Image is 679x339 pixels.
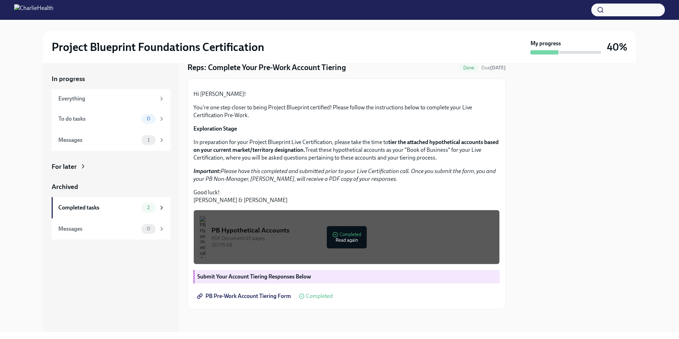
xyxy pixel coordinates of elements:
[481,64,506,71] span: September 8th, 2025 12:00
[187,62,346,73] h4: Reps: Complete Your Pre-Work Account Tiering
[52,162,170,171] a: For later
[306,293,333,299] span: Completed
[143,137,154,143] span: 1
[530,40,561,47] strong: My progress
[607,41,627,53] h3: 40%
[198,293,291,300] span: PB Pre-Work Account Tiering Form
[58,95,156,103] div: Everything
[52,130,170,151] a: Messages1
[193,125,237,132] strong: Exploration Stage
[481,65,506,71] span: Due
[52,74,170,84] a: In progress
[193,189,500,204] p: Good luck! [PERSON_NAME] & [PERSON_NAME]
[143,205,154,210] span: 2
[14,4,53,16] img: CharlieHealth
[58,115,139,123] div: To do tasks
[199,216,206,258] img: PB Hypothetical Accounts
[193,90,500,98] p: Hi [PERSON_NAME]!
[193,289,296,303] a: PB Pre-Work Account Tiering Form
[58,204,139,212] div: Completed tasks
[197,273,311,280] strong: Submit Your Account Tiering Responses Below
[143,116,155,121] span: 0
[193,138,500,162] p: In preparation for your Project Blueprint Live Certification, please take the time to Treat these...
[52,182,170,191] a: Archived
[211,235,494,242] div: PDF Document • 15 pages
[52,218,170,240] a: Messages0
[58,225,139,233] div: Messages
[143,226,155,231] span: 0
[211,226,494,235] div: PB Hypothetical Accounts
[459,65,478,70] span: Done
[52,108,170,130] a: To do tasks0
[58,136,139,144] div: Messages
[52,40,264,54] h2: Project Blueprint Foundations Certification
[193,168,496,182] em: Please have this completed and submitted prior to your Live Certification call. Once you submit t...
[52,197,170,218] a: Completed tasks2
[211,242,494,248] div: 257.75 KB
[52,162,77,171] div: For later
[193,210,500,264] button: PB Hypothetical AccountsPDF Document•15 pages257.75 KBCompletedRead again
[490,65,506,71] strong: [DATE]
[193,104,500,119] p: You're one step closer to being Project Blueprint certified! Please follow the instructions below...
[193,168,221,174] strong: Important:
[52,89,170,108] a: Everything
